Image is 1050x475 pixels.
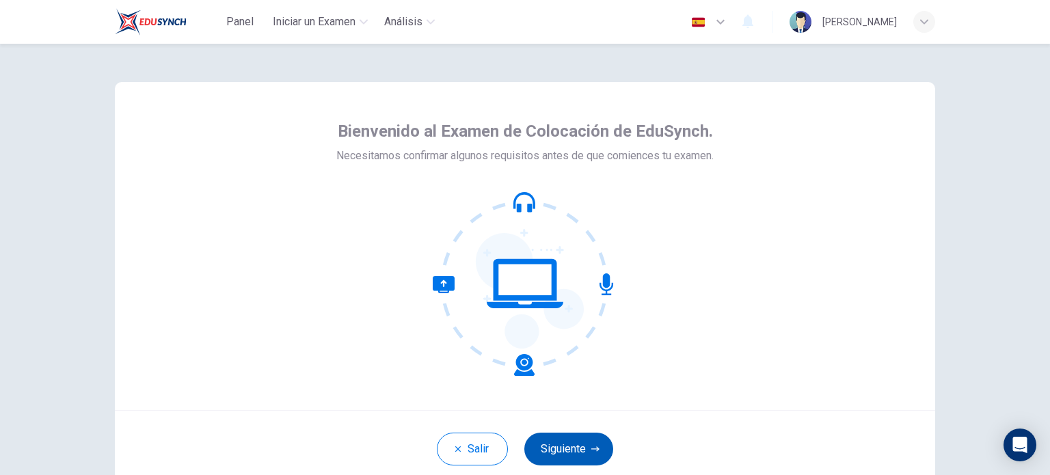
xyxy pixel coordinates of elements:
div: [PERSON_NAME] [822,14,897,30]
span: Análisis [384,14,422,30]
button: Siguiente [524,433,613,465]
div: Open Intercom Messenger [1004,429,1036,461]
span: Panel [226,14,254,30]
a: EduSynch logo [115,8,218,36]
img: EduSynch logo [115,8,187,36]
span: Iniciar un Examen [273,14,355,30]
span: Necesitamos confirmar algunos requisitos antes de que comiences tu examen. [336,148,714,164]
button: Análisis [379,10,440,34]
button: Panel [218,10,262,34]
button: Iniciar un Examen [267,10,373,34]
img: Profile picture [790,11,811,33]
span: Bienvenido al Examen de Colocación de EduSynch. [338,120,713,142]
button: Salir [437,433,508,465]
img: es [690,17,707,27]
